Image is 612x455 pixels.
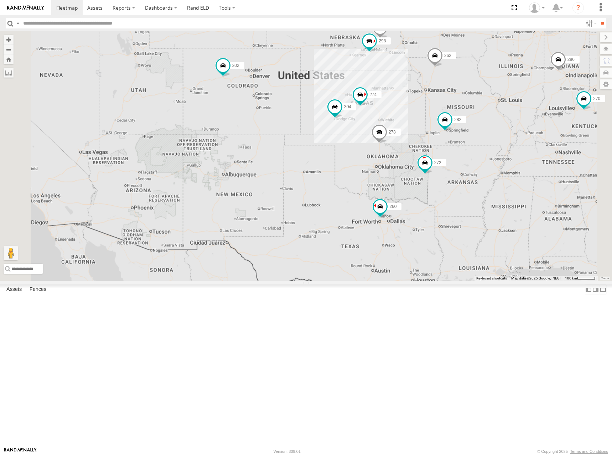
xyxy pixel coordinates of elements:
span: 298 [379,38,386,43]
span: 100 km [565,276,577,280]
a: Terms (opens in new tab) [601,277,609,279]
div: Shane Miller [527,2,547,13]
a: Visit our Website [4,448,37,455]
label: Hide Summary Table [600,284,607,295]
span: 272 [434,160,441,165]
button: Zoom Home [4,54,14,64]
span: 262 [444,53,451,58]
img: rand-logo.svg [7,5,44,10]
label: Dock Summary Table to the Right [592,284,599,295]
span: Map data ©2025 Google, INEGI [511,276,561,280]
span: 278 [389,129,396,134]
label: Measure [4,68,14,78]
i: ? [572,2,584,14]
label: Search Query [15,18,21,28]
span: 260 [389,204,396,209]
span: 282 [454,117,461,122]
label: Search Filter Options [583,18,598,28]
div: Version: 309.01 [274,449,301,454]
label: Map Settings [600,79,612,89]
span: 286 [567,57,575,62]
a: Terms and Conditions [570,449,608,454]
label: Fences [26,285,50,295]
label: Dock Summary Table to the Left [585,284,592,295]
button: Zoom in [4,35,14,45]
span: 274 [369,92,377,97]
button: Map Scale: 100 km per 48 pixels [563,276,598,281]
span: 270 [593,96,600,101]
label: Assets [3,285,25,295]
span: 302 [232,63,239,68]
button: Drag Pegman onto the map to open Street View [4,246,18,260]
span: 304 [344,104,351,109]
div: © Copyright 2025 - [537,449,608,454]
button: Keyboard shortcuts [476,276,507,281]
button: Zoom out [4,45,14,54]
